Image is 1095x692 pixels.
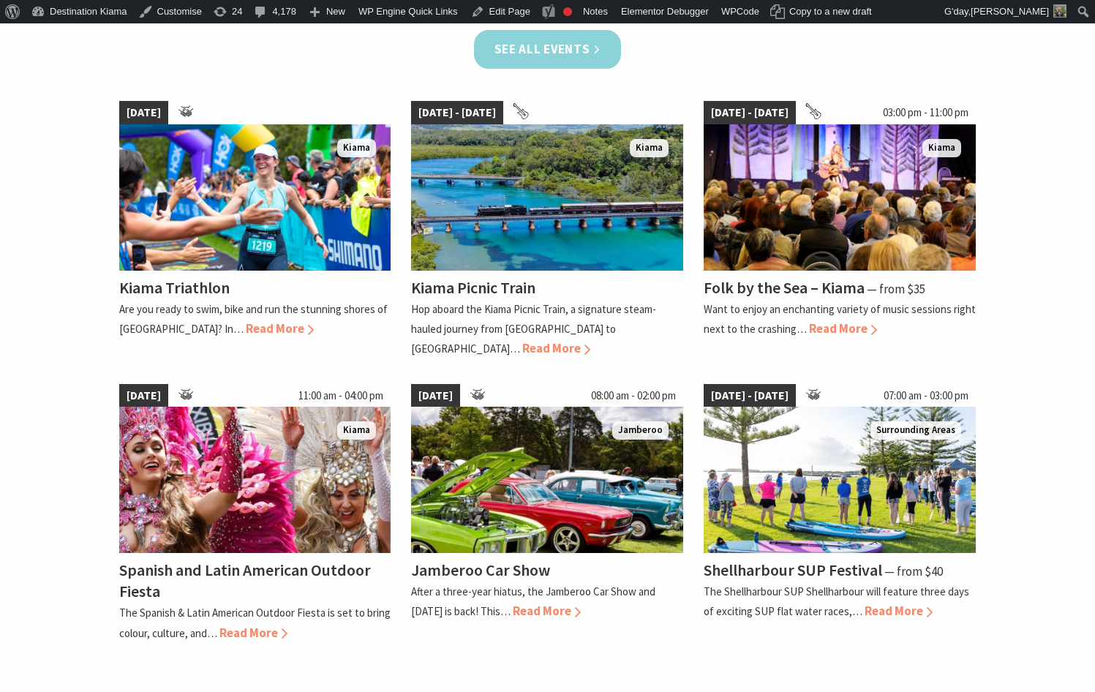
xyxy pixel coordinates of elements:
[337,139,376,157] span: Kiama
[584,384,683,407] span: 08:00 am - 02:00 pm
[291,384,391,407] span: 11:00 am - 04:00 pm
[704,407,976,553] img: Jodie Edwards Welcome to Country
[119,302,388,336] p: Are you ready to swim, bike and run the stunning shores of [GEOGRAPHIC_DATA]? In…
[337,421,376,440] span: Kiama
[119,407,391,553] img: Dancers in jewelled pink and silver costumes with feathers, holding their hands up while smiling
[119,384,168,407] span: [DATE]
[704,560,882,580] h4: Shellharbour SUP Festival
[809,320,877,336] span: Read More
[411,560,550,580] h4: Jamberoo Car Show
[704,277,865,298] h4: Folk by the Sea – Kiama
[411,384,460,407] span: [DATE]
[219,625,287,641] span: Read More
[119,277,230,298] h4: Kiama Triathlon
[612,421,669,440] span: Jamberoo
[119,560,371,601] h4: Spanish and Latin American Outdoor Fiesta
[971,6,1049,17] span: [PERSON_NAME]
[876,384,976,407] span: 07:00 am - 03:00 pm
[876,101,976,124] span: 03:00 pm - 11:00 pm
[411,384,683,643] a: [DATE] 08:00 am - 02:00 pm Jamberoo Car Show Jamberoo Jamberoo Car Show After a three-year hiatus...
[522,340,590,356] span: Read More
[704,384,976,643] a: [DATE] - [DATE] 07:00 am - 03:00 pm Jodie Edwards Welcome to Country Surrounding Areas Shellharbo...
[411,277,535,298] h4: Kiama Picnic Train
[411,124,683,271] img: Kiama Picnic Train
[1053,4,1066,18] img: Theresa-Mullan-1-30x30.png
[119,384,391,643] a: [DATE] 11:00 am - 04:00 pm Dancers in jewelled pink and silver costumes with feathers, holding th...
[411,407,683,553] img: Jamberoo Car Show
[704,101,796,124] span: [DATE] - [DATE]
[867,281,925,297] span: ⁠— from $35
[474,30,622,69] a: See all Events
[411,584,655,618] p: After a three-year hiatus, the Jamberoo Car Show and [DATE] is back! This…
[865,603,933,619] span: Read More
[922,139,961,157] span: Kiama
[563,7,572,16] div: Focus keyphrase not set
[513,603,581,619] span: Read More
[119,101,168,124] span: [DATE]
[704,584,969,618] p: The Shellharbour SUP Shellharbour will feature three days of exciting SUP flat water races,…
[884,563,943,579] span: ⁠— from $40
[411,101,683,358] a: [DATE] - [DATE] Kiama Picnic Train Kiama Kiama Picnic Train Hop aboard the Kiama Picnic Train, a ...
[119,101,391,358] a: [DATE] kiamatriathlon Kiama Kiama Triathlon Are you ready to swim, bike and run the stunning shor...
[704,384,796,407] span: [DATE] - [DATE]
[630,139,669,157] span: Kiama
[119,606,391,639] p: The Spanish & Latin American Outdoor Fiesta is set to bring colour, culture, and…
[246,320,314,336] span: Read More
[411,302,656,356] p: Hop aboard the Kiama Picnic Train, a signature steam-hauled journey from [GEOGRAPHIC_DATA] to [GE...
[704,124,976,271] img: Folk by the Sea - Showground Pavilion
[870,421,961,440] span: Surrounding Areas
[704,302,976,336] p: Want to enjoy an enchanting variety of music sessions right next to the crashing…
[119,124,391,271] img: kiamatriathlon
[704,101,976,358] a: [DATE] - [DATE] 03:00 pm - 11:00 pm Folk by the Sea - Showground Pavilion Kiama Folk by the Sea –...
[411,101,503,124] span: [DATE] - [DATE]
